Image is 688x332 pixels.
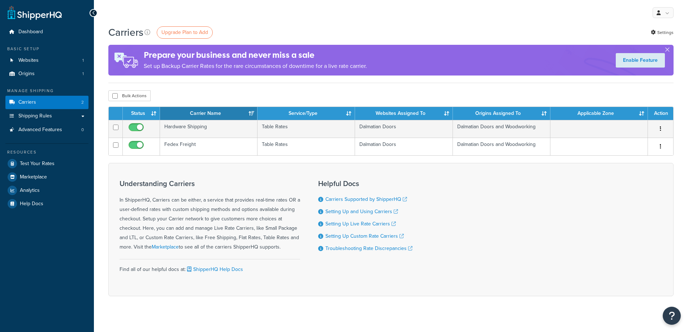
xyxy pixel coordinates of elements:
span: Test Your Rates [20,161,55,167]
h4: Prepare your business and never miss a sale [144,49,367,61]
a: Marketplace [152,243,179,251]
li: Carriers [5,96,88,109]
th: Status: activate to sort column ascending [123,107,160,120]
a: Setting Up and Using Carriers [325,208,398,215]
span: Websites [18,57,39,64]
td: Table Rates [258,138,355,155]
td: Dalmatian Doors and Woodworking [453,138,550,155]
h3: Understanding Carriers [120,180,300,187]
li: Websites [5,54,88,67]
td: Dalmatian Doors [355,138,453,155]
a: Test Your Rates [5,157,88,170]
h1: Carriers [108,25,143,39]
span: 1 [82,71,84,77]
a: ShipperHQ Home [8,5,62,20]
a: Dashboard [5,25,88,39]
a: Analytics [5,184,88,197]
span: Analytics [20,187,40,194]
a: Origins 1 [5,67,88,81]
span: 1 [82,57,84,64]
span: Origins [18,71,35,77]
a: Carriers 2 [5,96,88,109]
th: Action [648,107,673,120]
td: Dalmatian Doors [355,120,453,138]
div: Find all of our helpful docs at: [120,259,300,274]
a: Help Docs [5,197,88,210]
td: Dalmatian Doors and Woodworking [453,120,550,138]
li: Advanced Features [5,123,88,137]
a: ShipperHQ Help Docs [186,266,243,273]
span: Help Docs [20,201,43,207]
h3: Helpful Docs [318,180,412,187]
p: Set up Backup Carrier Rates for the rare circumstances of downtime for a live rate carrier. [144,61,367,71]
a: Setting Up Custom Rate Carriers [325,232,404,240]
span: Dashboard [18,29,43,35]
a: Marketplace [5,171,88,184]
td: Hardware Shipping [160,120,258,138]
a: Troubleshooting Rate Discrepancies [325,245,412,252]
a: Upgrade Plan to Add [157,26,213,39]
span: 2 [81,99,84,105]
li: Origins [5,67,88,81]
span: Upgrade Plan to Add [161,29,208,36]
span: 0 [81,127,84,133]
a: Enable Feature [616,53,665,68]
a: Websites 1 [5,54,88,67]
span: Advanced Features [18,127,62,133]
img: ad-rules-rateshop-fe6ec290ccb7230408bd80ed9643f0289d75e0ffd9eb532fc0e269fcd187b520.png [108,45,144,76]
span: Carriers [18,99,36,105]
th: Applicable Zone: activate to sort column ascending [550,107,648,120]
span: Marketplace [20,174,47,180]
a: Advanced Features 0 [5,123,88,137]
span: Shipping Rules [18,113,52,119]
div: In ShipperHQ, Carriers can be either, a service that provides real-time rates OR a user-defined r... [120,180,300,252]
th: Websites Assigned To: activate to sort column ascending [355,107,453,120]
div: Resources [5,149,88,155]
div: Basic Setup [5,46,88,52]
button: Open Resource Center [663,307,681,325]
a: Shipping Rules [5,109,88,123]
div: Manage Shipping [5,88,88,94]
th: Carrier Name: activate to sort column ascending [160,107,258,120]
td: Table Rates [258,120,355,138]
a: Setting Up Live Rate Carriers [325,220,396,228]
button: Bulk Actions [108,90,151,101]
a: Settings [651,27,674,38]
td: Fedex Freight [160,138,258,155]
a: Carriers Supported by ShipperHQ [325,195,407,203]
th: Origins Assigned To: activate to sort column ascending [453,107,550,120]
th: Service/Type: activate to sort column ascending [258,107,355,120]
